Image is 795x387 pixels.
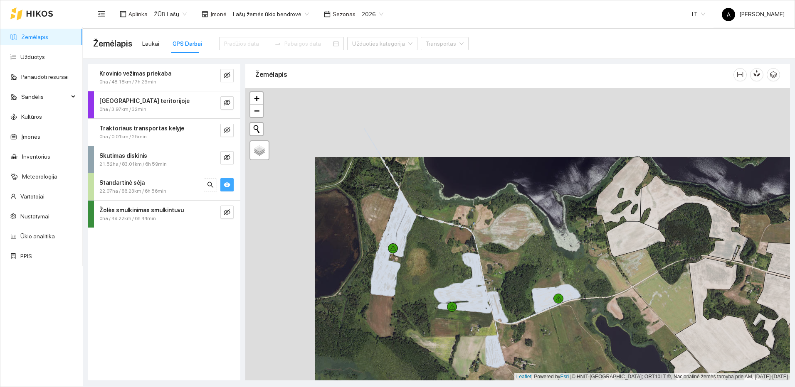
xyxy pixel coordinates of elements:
strong: Standartinė sėja [99,179,145,186]
span: + [254,93,259,103]
span: − [254,105,259,116]
input: Pradžios data [224,39,271,48]
strong: Žolės smulkinimas smulkintuvu [99,207,184,213]
input: Pabaigos data [284,39,331,48]
a: Layers [250,141,269,159]
span: [PERSON_NAME] [722,11,785,17]
span: 0ha / 48.18km / 7h 25min [99,78,156,86]
span: Sezonas : [333,10,357,19]
div: GPS Darbai [173,39,202,48]
span: calendar [324,11,331,17]
a: Užduotys [20,54,45,60]
a: Žemėlapis [21,34,48,40]
span: eye [224,181,230,189]
span: Įmonė : [210,10,228,19]
span: swap-right [274,40,281,47]
span: 0ha / 49.22km / 6h 44min [99,215,156,223]
div: Traktoriaus transportas kelyje0ha / 0.01km / 25mineye-invisible [88,119,240,146]
div: [GEOGRAPHIC_DATA] teritorijoje0ha / 3.97km / 32mineye-invisible [88,91,240,118]
div: Krovinio vežimas priekaba0ha / 48.18km / 7h 25mineye-invisible [88,64,240,91]
span: eye-invisible [224,72,230,80]
span: 0ha / 0.01km / 25min [99,133,147,141]
a: Esri [560,374,569,380]
span: menu-fold [98,10,105,18]
span: 0ha / 3.97km / 32min [99,105,146,113]
a: Kultūros [21,113,42,120]
strong: Skutimas diskinis [99,152,147,159]
button: eye-invisible [220,151,234,164]
a: Meteorologija [22,173,57,180]
span: column-width [734,71,746,78]
button: column-width [733,68,747,81]
span: shop [202,11,208,17]
button: Initiate a new search [250,123,263,135]
a: Nustatymai [20,213,49,220]
span: 22.07ha / 86.23km / 6h 56min [99,187,166,195]
span: eye-invisible [224,209,230,217]
a: Įmonės [21,133,40,140]
span: search [207,181,214,189]
span: eye-invisible [224,127,230,135]
strong: [GEOGRAPHIC_DATA] teritorijoje [99,98,190,104]
div: Skutimas diskinis21.52ha / 83.01km / 6h 59mineye-invisible [88,146,240,173]
a: Vartotojai [20,193,44,200]
a: Zoom in [250,92,263,105]
span: 21.52ha / 83.01km / 6h 59min [99,160,167,168]
a: Panaudoti resursai [21,73,69,80]
span: layout [120,11,126,17]
span: to [274,40,281,47]
a: Zoom out [250,105,263,117]
a: Inventorius [22,153,50,160]
div: Laukai [142,39,159,48]
button: eye [220,178,234,191]
span: ŽŪB Lašų [154,8,187,20]
div: | Powered by © HNIT-[GEOGRAPHIC_DATA]; ORT10LT ©, Nacionalinė žemės tarnyba prie AM, [DATE]-[DATE] [514,373,790,380]
span: LT [692,8,705,20]
button: eye-invisible [220,96,234,110]
strong: Krovinio vežimas priekaba [99,70,171,77]
span: A [727,8,731,21]
span: | [570,374,572,380]
button: menu-fold [93,6,110,22]
span: Sandėlis [21,88,69,105]
a: Ūkio analitika [20,233,55,240]
span: 2026 [362,8,383,20]
span: eye-invisible [224,154,230,162]
strong: Traktoriaus transportas kelyje [99,125,184,132]
div: Standartinė sėja22.07ha / 86.23km / 6h 56minsearcheye [88,173,240,200]
span: Žemėlapis [93,37,132,50]
div: Žemėlapis [255,63,733,86]
button: eye-invisible [220,124,234,137]
span: Lašų žemės ūkio bendrovė [233,8,309,20]
a: PPIS [20,253,32,260]
div: Žolės smulkinimas smulkintuvu0ha / 49.22km / 6h 44mineye-invisible [88,201,240,228]
span: eye-invisible [224,99,230,107]
span: Aplinka : [128,10,149,19]
button: eye-invisible [220,69,234,82]
a: Leaflet [516,374,531,380]
button: search [204,178,217,191]
button: eye-invisible [220,206,234,219]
